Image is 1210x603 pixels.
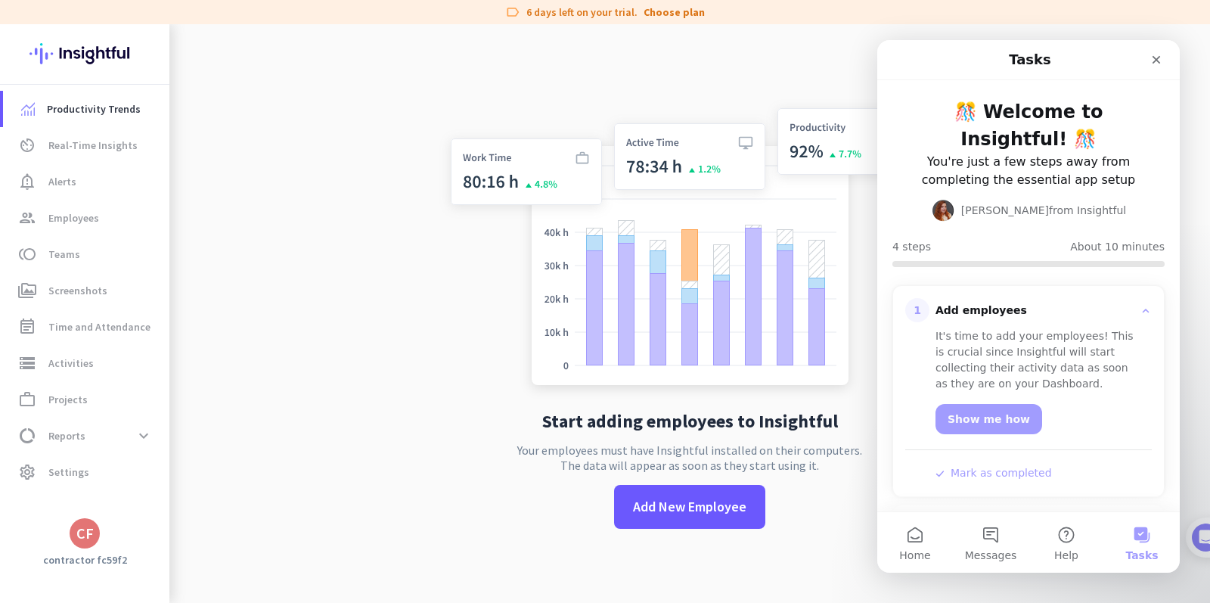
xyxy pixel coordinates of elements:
img: menu-item [21,102,35,116]
span: Real-Time Insights [48,136,138,154]
i: settings [18,463,36,481]
a: tollTeams [3,236,169,272]
span: Screenshots [48,281,107,300]
span: Activities [48,354,94,372]
a: settingsSettings [3,454,169,490]
i: storage [18,354,36,372]
i: perm_media [18,281,36,300]
i: label [505,5,520,20]
div: CF [76,526,94,541]
span: Time and Attendance [48,318,150,336]
span: Productivity Trends [47,100,141,118]
span: Employees [48,209,99,227]
img: no-search-results [439,99,940,400]
a: perm_mediaScreenshots [3,272,169,309]
span: Reports [48,427,85,445]
i: notification_important [18,173,36,191]
a: work_outlineProjects [3,381,169,418]
p: Your employees must have Insightful installed on their computers. The data will appear as soon as... [517,443,862,473]
h2: Start adding employees to Insightful [542,412,838,430]
span: Alerts [48,173,76,191]
i: toll [18,245,36,263]
a: storageActivities [3,345,169,381]
a: Choose plan [644,5,705,20]
a: event_noteTime and Attendance [3,309,169,345]
span: Projects [48,390,88,409]
span: Teams [48,245,80,263]
i: av_timer [18,136,36,154]
i: group [18,209,36,227]
span: Add New Employee [633,497,746,517]
span: Settings [48,463,89,481]
a: groupEmployees [3,200,169,236]
a: data_usageReportsexpand_more [3,418,169,454]
a: menu-itemProductivity Trends [3,91,169,127]
button: expand_more [130,422,157,449]
a: av_timerReal-Time Insights [3,127,169,163]
i: data_usage [18,427,36,445]
iframe: Intercom live chat [877,40,1180,573]
button: Add New Employee [614,485,765,529]
img: Insightful logo [29,24,140,83]
a: notification_importantAlerts [3,163,169,200]
i: work_outline [18,390,36,409]
i: event_note [18,318,36,336]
